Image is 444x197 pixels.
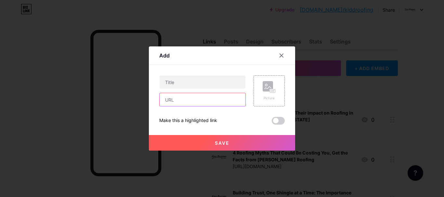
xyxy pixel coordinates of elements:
[159,52,170,59] div: Add
[160,76,245,89] input: Title
[215,140,229,146] span: Save
[159,117,217,125] div: Make this a highlighted link
[263,96,276,101] div: Picture
[149,135,295,151] button: Save
[160,93,245,106] input: URL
